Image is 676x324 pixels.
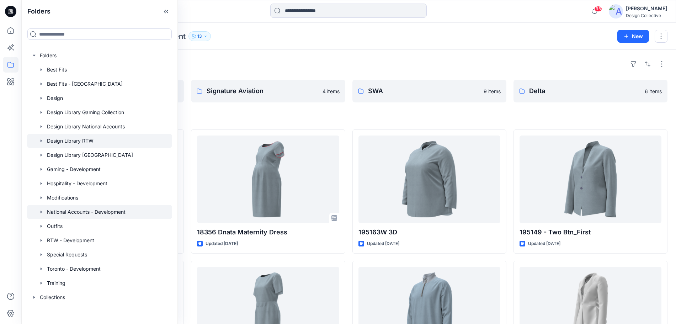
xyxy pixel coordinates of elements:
[609,4,623,18] img: avatar
[197,227,339,237] p: 18356 Dnata Maternity Dress
[30,114,667,122] h4: Styles
[626,13,667,18] div: Design Collective
[528,240,560,248] p: Updated [DATE]
[188,31,211,41] button: 13
[520,136,661,223] a: 195149 - Two Btn_First
[206,240,238,248] p: Updated [DATE]
[191,80,345,102] a: Signature Aviation4 items
[197,136,339,223] a: 18356 Dnata Maternity Dress
[207,86,318,96] p: Signature Aviation
[368,86,479,96] p: SWA
[358,136,500,223] a: 195163W 3D
[513,80,667,102] a: Delta6 items
[529,86,640,96] p: Delta
[594,6,602,12] span: 95
[520,227,661,237] p: 195149 - Two Btn_First
[352,80,506,102] a: SWA9 items
[645,87,662,95] p: 6 items
[484,87,501,95] p: 9 items
[617,30,649,43] button: New
[197,32,202,40] p: 13
[367,240,399,248] p: Updated [DATE]
[626,4,667,13] div: [PERSON_NAME]
[323,87,340,95] p: 4 items
[358,227,500,237] p: 195163W 3D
